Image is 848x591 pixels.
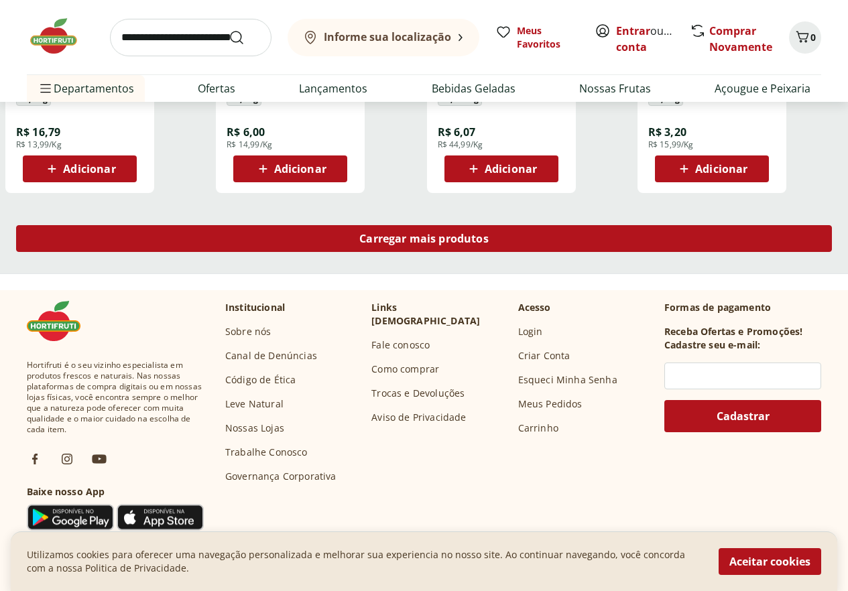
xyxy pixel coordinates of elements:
[27,301,94,341] img: Hortifruti
[110,19,271,56] input: search
[225,301,285,314] p: Institucional
[648,139,694,150] span: R$ 15,99/Kg
[655,155,769,182] button: Adicionar
[664,400,821,432] button: Cadastrar
[719,548,821,575] button: Aceitar cookies
[438,125,476,139] span: R$ 6,07
[789,21,821,54] button: Carrinho
[225,373,296,387] a: Código de Ética
[371,411,466,424] a: Aviso de Privacidade
[518,301,551,314] p: Acesso
[438,139,483,150] span: R$ 44,99/Kg
[371,387,465,400] a: Trocas e Devoluções
[695,163,747,174] span: Adicionar
[359,233,489,244] span: Carregar mais produtos
[709,23,772,54] a: Comprar Novamente
[518,349,570,363] a: Criar Conta
[59,451,75,467] img: ig
[38,72,134,105] span: Departamentos
[324,29,451,44] b: Informe sua localização
[517,24,579,51] span: Meus Favoritos
[274,163,326,174] span: Adicionar
[444,155,558,182] button: Adicionar
[91,451,107,467] img: ytb
[225,349,317,363] a: Canal de Denúncias
[664,325,802,338] h3: Receba Ofertas e Promoções!
[227,139,272,150] span: R$ 14,99/Kg
[38,72,54,105] button: Menu
[229,29,261,46] button: Submit Search
[664,301,821,314] p: Formas de pagamento
[225,446,308,459] a: Trabalhe Conosco
[16,139,62,150] span: R$ 13,99/Kg
[16,225,832,257] a: Carregar mais produtos
[616,23,690,54] a: Criar conta
[518,421,558,435] a: Carrinho
[518,373,617,387] a: Esqueci Minha Senha
[27,485,204,499] h3: Baixe nosso App
[371,338,430,352] a: Fale conosco
[664,338,760,352] h3: Cadastre seu e-mail:
[233,155,347,182] button: Adicionar
[225,470,337,483] a: Governança Corporativa
[518,325,543,338] a: Login
[27,16,94,56] img: Hortifruti
[648,125,686,139] span: R$ 3,20
[27,451,43,467] img: fb
[225,325,271,338] a: Sobre nós
[518,397,583,411] a: Meus Pedidos
[495,24,579,51] a: Meus Favoritos
[225,421,284,435] a: Nossas Lojas
[715,80,810,96] a: Açougue e Peixaria
[27,548,703,575] p: Utilizamos cookies para oferecer uma navegação personalizada e melhorar sua experiencia no nosso ...
[23,155,137,182] button: Adicionar
[371,363,439,376] a: Como comprar
[432,80,516,96] a: Bebidas Geladas
[225,397,284,411] a: Leve Natural
[371,301,507,328] p: Links [DEMOGRAPHIC_DATA]
[810,31,816,44] span: 0
[579,80,651,96] a: Nossas Frutas
[27,504,114,531] img: Google Play Icon
[485,163,537,174] span: Adicionar
[27,360,204,435] span: Hortifruti é o seu vizinho especialista em produtos frescos e naturais. Nas nossas plataformas de...
[717,411,770,421] span: Cadastrar
[288,19,479,56] button: Informe sua localização
[63,163,115,174] span: Adicionar
[616,23,676,55] span: ou
[227,125,265,139] span: R$ 6,00
[198,80,235,96] a: Ofertas
[299,80,367,96] a: Lançamentos
[117,504,204,531] img: App Store Icon
[616,23,650,38] a: Entrar
[16,125,60,139] span: R$ 16,79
